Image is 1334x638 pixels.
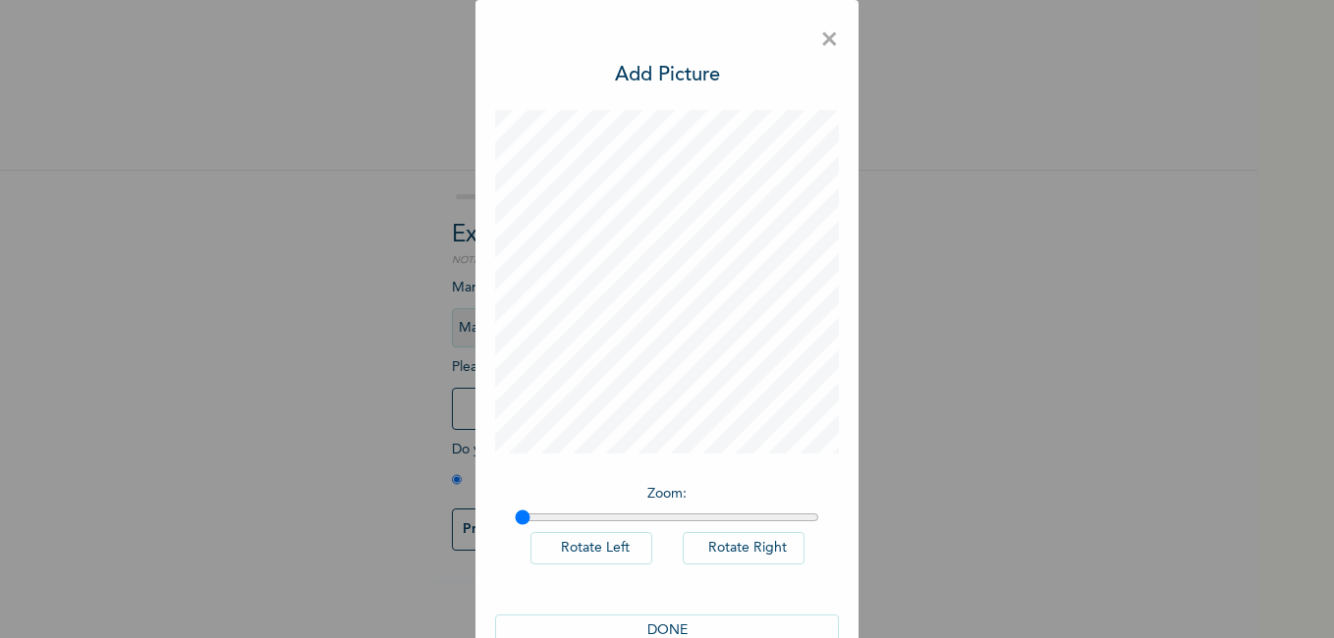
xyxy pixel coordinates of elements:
[683,532,805,564] button: Rotate Right
[820,20,839,61] span: ×
[615,61,720,90] h3: Add Picture
[452,360,806,440] span: Please add a recent Passport Photograph
[530,532,652,564] button: Rotate Left
[515,484,819,505] p: Zoom :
